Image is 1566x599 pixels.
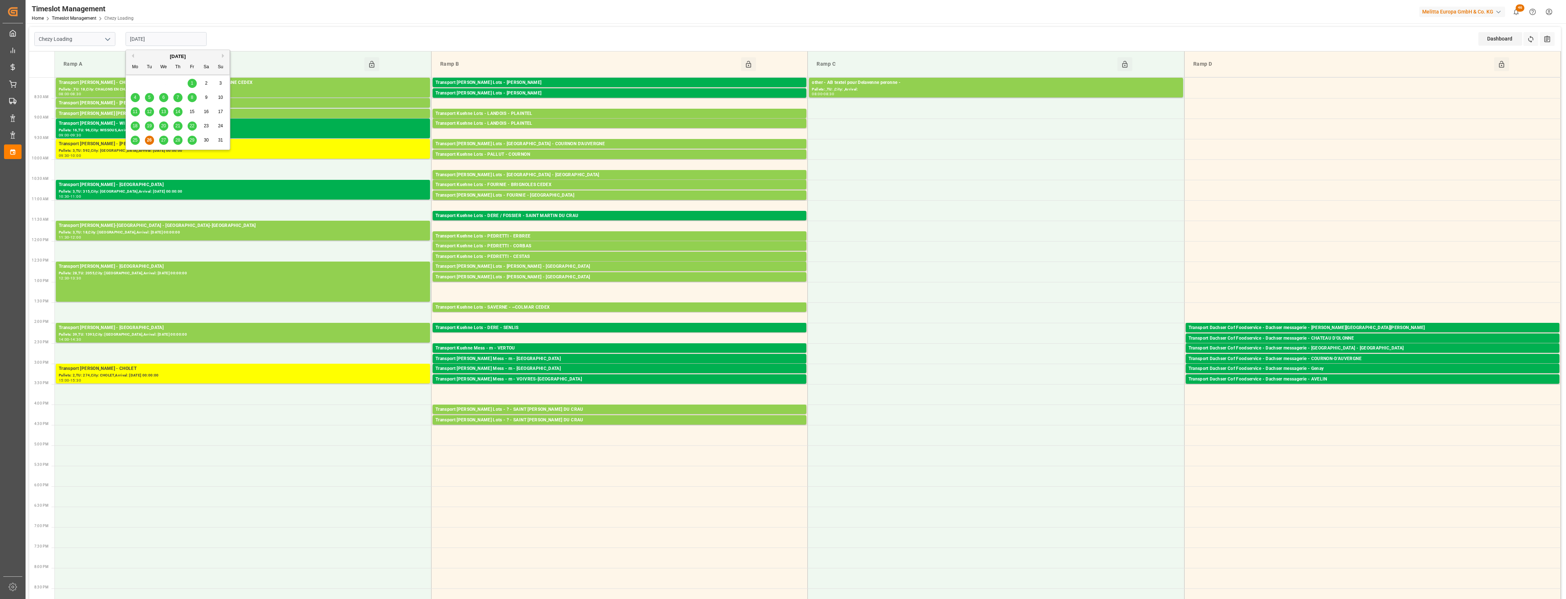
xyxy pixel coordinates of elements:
div: 11:30 [59,236,69,239]
div: Transport Kuehne Lots - PEDRETTI - CESTAS [435,253,803,260]
div: Choose Thursday, August 28th, 2025 [173,136,183,145]
div: Transport [PERSON_NAME] [PERSON_NAME] [PERSON_NAME] [59,110,427,117]
div: Choose Sunday, August 24th, 2025 [216,121,225,131]
span: 3:00 PM [34,360,49,364]
button: show 46 new notifications [1508,4,1524,20]
div: Choose Monday, August 11th, 2025 [131,107,140,116]
span: 4 [134,95,137,100]
span: 11 [133,109,137,114]
div: Transport [PERSON_NAME] Lots - ? - SAINT [PERSON_NAME] DU CRAU [435,406,803,413]
div: Transport Kuehne Lots - DERE - SENLIS [435,324,803,332]
span: 12:00 PM [32,238,49,242]
div: - [69,338,70,341]
div: - [69,134,70,137]
span: 22 [189,123,194,128]
div: Pallets: 5,TU: 538,City: ~COLMAR CEDEX,Arrival: [DATE] 00:00:00 [435,311,803,317]
div: Pallets: 3,TU: 592,City: [GEOGRAPHIC_DATA],Arrival: [DATE] 00:00:00 [59,148,427,154]
div: Pallets: 39,TU: 1393,City: [GEOGRAPHIC_DATA],Arrival: [DATE] 00:00:00 [59,332,427,338]
span: 16 [204,109,208,114]
div: Choose Sunday, August 3rd, 2025 [216,79,225,88]
span: 8:00 PM [34,565,49,569]
div: - [69,379,70,382]
div: Ramp B [437,57,741,71]
div: Fr [188,63,197,72]
div: Choose Thursday, August 7th, 2025 [173,93,183,102]
div: 08:00 [59,92,69,96]
div: Pallets: 3,TU: 421,City: [GEOGRAPHIC_DATA],Arrival: [DATE] 00:00:00 [435,179,803,185]
span: 9:00 AM [34,115,49,119]
div: Pallets: 7,TU: 473,City: [GEOGRAPHIC_DATA],Arrival: [DATE] 00:00:00 [435,158,803,165]
div: Choose Wednesday, August 20th, 2025 [159,121,168,131]
div: Pallets: ,TU: 71,City: [GEOGRAPHIC_DATA],Arrival: [DATE] 00:00:00 [435,383,803,389]
div: Choose Monday, August 4th, 2025 [131,93,140,102]
div: Choose Sunday, August 10th, 2025 [216,93,225,102]
span: 24 [218,123,223,128]
div: Pallets: 3,TU: 716,City: [GEOGRAPHIC_DATA][PERSON_NAME],Arrival: [DATE] 00:00:00 [435,413,803,420]
span: 18 [133,123,137,128]
div: Transport [PERSON_NAME] Mess - m - VOIVRES-[GEOGRAPHIC_DATA] [435,376,803,383]
div: Transport [PERSON_NAME] Lots - [GEOGRAPHIC_DATA] - COURNON D'AUVERGNE [435,140,803,148]
div: 14:00 [59,338,69,341]
div: Pallets: 4,TU: 340,City: [GEOGRAPHIC_DATA],Arrival: [DATE] 00:00:00 [435,250,803,256]
div: Pallets: ,TU: ,City: ,Arrival: [812,86,1180,93]
div: Transport [PERSON_NAME] - [GEOGRAPHIC_DATA] [59,181,427,189]
div: Transport Dachser Cof Foodservice - Dachser messagerie - Genay [1189,365,1557,372]
div: 09:30 [70,134,81,137]
span: 13 [161,109,166,114]
div: 11:00 [70,195,81,198]
div: Choose Saturday, August 2nd, 2025 [202,79,211,88]
div: Pallets: ,TU: 285,City: [GEOGRAPHIC_DATA],Arrival: [DATE] 00:00:00 [435,332,803,338]
div: 08:00 [812,92,822,96]
div: Transport Kuehne Lots - SAVERNE - ~COLMAR CEDEX [435,304,803,311]
span: 9:30 AM [34,136,49,140]
div: Pallets: 4,TU: 249,City: [GEOGRAPHIC_DATA],Arrival: [DATE] 00:00:00 [435,127,803,134]
div: Transport [PERSON_NAME] Lots - [PERSON_NAME] - [GEOGRAPHIC_DATA] [435,263,803,270]
div: Choose Tuesday, August 26th, 2025 [145,136,154,145]
span: 5 [148,95,151,100]
button: Help Center [1524,4,1541,20]
div: Pallets: 3,TU: 18,City: [GEOGRAPHIC_DATA],Arrival: [DATE] 00:00:00 [59,229,427,236]
div: Pallets: 2,TU: 112,City: ERBREE,Arrival: [DATE] 00:00:00 [435,240,803,246]
div: Choose Saturday, August 9th, 2025 [202,93,211,102]
div: [DATE] [126,53,230,60]
span: 15 [189,109,194,114]
div: 09:30 [59,154,69,157]
div: Pallets: 16,TU: 96,City: WISSOUS,Arrival: [DATE] 00:00:00 [59,127,427,134]
div: Pallets: ,TU: 623,City: [GEOGRAPHIC_DATA][PERSON_NAME],Arrival: [DATE] 00:00:00 [435,220,803,226]
div: Choose Wednesday, August 6th, 2025 [159,93,168,102]
div: - [69,195,70,198]
div: Transport Kuehne Lots - PEDRETTI - ERBREE [435,233,803,240]
div: Transport Kuehne Lots - PEDRETTI - CORBAS [435,243,803,250]
div: Timeslot Management [32,3,134,14]
span: 25 [133,138,137,143]
span: 3 [219,81,222,86]
span: 4:00 PM [34,401,49,405]
span: 10:00 AM [32,156,49,160]
div: Transport Dachser Cof Foodservice - Dachser messagerie - AVELIN [1189,376,1557,383]
div: 15:30 [70,379,81,382]
a: Home [32,16,44,21]
span: 10 [218,95,223,100]
div: Pallets: 28,TU: 2055,City: [GEOGRAPHIC_DATA],Arrival: [DATE] 00:00:00 [59,270,427,277]
span: 27 [161,138,166,143]
span: 30 [204,138,208,143]
div: Pallets: 2,TU: 274,City: CHOLET,Arrival: [DATE] 00:00:00 [59,372,427,379]
div: Transport [PERSON_NAME] - [GEOGRAPHIC_DATA] [59,324,427,332]
div: 08:30 [70,92,81,96]
div: Choose Tuesday, August 19th, 2025 [145,121,154,131]
div: Choose Saturday, August 30th, 2025 [202,136,211,145]
div: Transport Dachser Cof Foodservice - Dachser messagerie - COURNON-D'AUVERGNE [1189,355,1557,363]
div: Pallets: ,TU: 141,City: [GEOGRAPHIC_DATA] - [GEOGRAPHIC_DATA],Arrival: [DATE] 00:00:00 [1189,352,1557,358]
div: Transport Kuehne Lots - PALLUT - COURNON [435,151,803,158]
div: Ramp C [814,57,1117,71]
div: Transport [PERSON_NAME] - CHALONS EN CHAMPAGNE - CHALONS EN CHAMPAGNE CEDEX [59,79,427,86]
div: Transport [PERSON_NAME] - [PERSON_NAME] [59,100,427,107]
div: Mo [131,63,140,72]
div: Transport [PERSON_NAME] - CHOLET [59,365,427,372]
div: 13:30 [70,277,81,280]
div: 10:00 [70,154,81,157]
div: Choose Monday, August 25th, 2025 [131,136,140,145]
div: Pallets: 1,TU: 19,City: [GEOGRAPHIC_DATA],Arrival: [DATE] 00:00:00 [1189,383,1557,389]
div: - [69,236,70,239]
span: 3:30 PM [34,381,49,385]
